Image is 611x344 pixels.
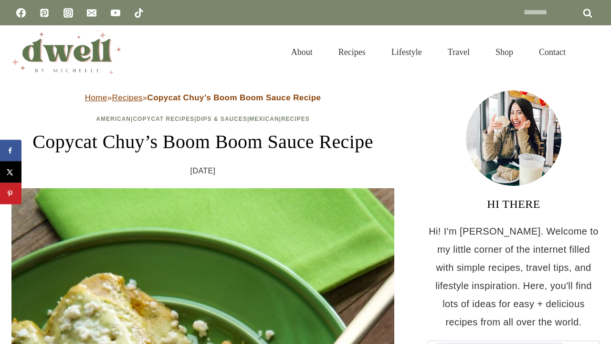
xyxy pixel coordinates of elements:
[281,116,310,122] a: Recipes
[197,116,247,122] a: Dips & Sauces
[379,35,435,69] a: Lifestyle
[278,35,579,69] nav: Primary Navigation
[59,3,78,22] a: Instagram
[483,35,526,69] a: Shop
[526,35,579,69] a: Contact
[96,116,309,122] span: | | | |
[106,3,125,22] a: YouTube
[326,35,379,69] a: Recipes
[428,222,600,331] p: Hi! I'm [PERSON_NAME]. Welcome to my little corner of the internet filled with simple recipes, tr...
[278,35,326,69] a: About
[85,93,107,102] a: Home
[129,3,148,22] a: TikTok
[35,3,54,22] a: Pinterest
[96,116,131,122] a: American
[435,35,483,69] a: Travel
[249,116,279,122] a: Mexican
[133,116,194,122] a: Copycat Recipes
[82,3,101,22] a: Email
[85,93,321,102] span: » »
[190,164,216,178] time: [DATE]
[147,93,321,102] strong: Copycat Chuy’s Boom Boom Sauce Recipe
[112,93,143,102] a: Recipes
[11,3,31,22] a: Facebook
[428,195,600,213] h3: HI THERE
[11,30,121,74] img: DWELL by michelle
[583,44,600,60] button: View Search Form
[11,128,394,156] h1: Copycat Chuy’s Boom Boom Sauce Recipe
